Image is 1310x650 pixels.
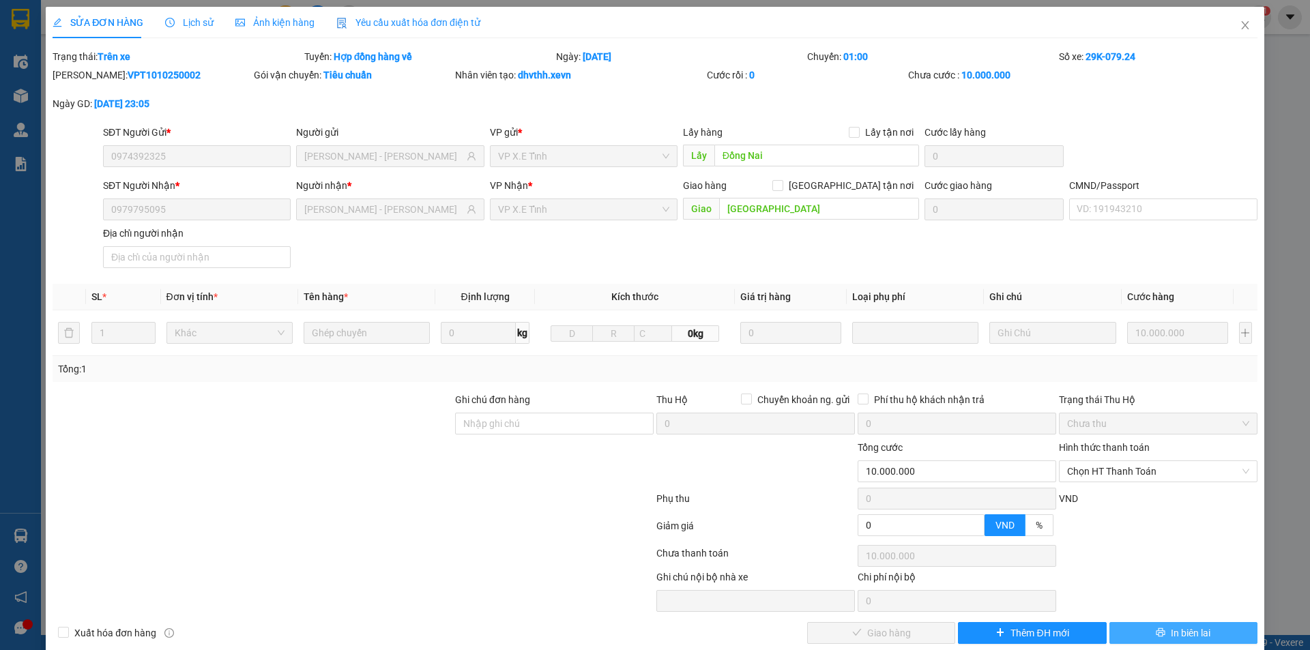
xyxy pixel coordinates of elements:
[235,17,315,28] span: Ảnh kiện hàng
[1109,622,1257,644] button: printerIn biên lai
[175,323,285,343] span: Khác
[961,70,1010,80] b: 10.000.000
[467,151,476,161] span: user
[336,17,480,28] span: Yêu cầu xuất hóa đơn điện tử
[925,127,986,138] label: Cước lấy hàng
[989,322,1116,344] input: Ghi Chú
[1171,625,1210,640] span: In biên lai
[98,51,130,62] b: Trên xe
[551,325,593,342] input: D
[655,546,856,570] div: Chưa thanh toán
[925,180,992,191] label: Cước giao hàng
[995,520,1015,531] span: VND
[847,284,984,310] th: Loại phụ phí
[672,325,718,342] span: 0kg
[869,392,990,407] span: Phí thu hộ khách nhận trả
[1127,291,1174,302] span: Cước hàng
[296,178,484,193] div: Người nhận
[467,205,476,214] span: user
[334,51,413,62] b: Hợp đồng hàng về
[254,68,452,83] div: Gói vận chuyển:
[925,145,1064,167] input: Cước lấy hàng
[518,70,571,80] b: dhvthh.xevn
[984,284,1121,310] th: Ghi chú
[304,202,463,217] input: Tên người nhận
[908,68,1107,83] div: Chưa cước :
[164,628,174,638] span: info-circle
[323,70,372,80] b: Tiêu chuẩn
[304,322,430,344] input: VD: Bàn, Ghế
[806,49,1058,64] div: Chuyến:
[1226,7,1264,45] button: Close
[656,570,855,590] div: Ghi chú nội bộ nhà xe
[304,149,463,164] input: Tên người gửi
[103,226,291,241] div: Địa chỉ người nhận
[1239,322,1252,344] button: plus
[1058,49,1259,64] div: Số xe:
[958,622,1106,644] button: plusThêm ĐH mới
[455,413,654,434] input: Ghi chú đơn hàng
[461,291,509,302] span: Định lượng
[58,361,506,376] div: Tổng: 1
[166,291,218,302] span: Đơn vị tính
[740,322,842,344] input: 0
[455,68,704,83] div: Nhân viên tạo:
[683,180,727,191] span: Giao hàng
[1240,20,1251,31] span: close
[165,18,175,27] span: clock-circle
[69,625,162,640] span: Xuất hóa đơn hàng
[103,246,291,268] input: Địa chỉ của người nhận
[925,198,1064,220] input: Cước giao hàng
[1059,493,1078,504] span: VND
[304,291,348,302] span: Tên hàng
[53,17,143,28] span: SỬA ĐƠN HÀNG
[91,291,102,302] span: SL
[656,394,688,405] span: Thu Hộ
[296,125,484,140] div: Người gửi
[707,68,905,83] div: Cước rồi :
[498,146,669,166] span: VP X.E Tỉnh
[1059,442,1150,453] label: Hình thức thanh toán
[58,322,80,344] button: delete
[303,49,555,64] div: Tuyến:
[498,199,669,220] span: VP X.E Tỉnh
[683,198,719,220] span: Giao
[336,18,347,29] img: icon
[1059,392,1257,407] div: Trạng thái Thu Hộ
[1067,461,1249,482] span: Chọn HT Thanh Toán
[53,18,62,27] span: edit
[655,491,856,515] div: Phụ thu
[858,570,1056,590] div: Chi phí nội bộ
[740,291,791,302] span: Giá trị hàng
[611,291,658,302] span: Kích thước
[752,392,855,407] span: Chuyển khoản ng. gửi
[583,51,611,62] b: [DATE]
[94,98,149,109] b: [DATE] 23:05
[516,322,529,344] span: kg
[103,125,291,140] div: SĐT Người Gửi
[858,442,903,453] span: Tổng cước
[53,68,251,83] div: [PERSON_NAME]:
[683,127,723,138] span: Lấy hàng
[714,145,919,166] input: Dọc đường
[719,198,919,220] input: Dọc đường
[655,518,856,542] div: Giảm giá
[1086,51,1135,62] b: 29K-079.24
[555,49,806,64] div: Ngày:
[783,178,919,193] span: [GEOGRAPHIC_DATA] tận nơi
[860,125,919,140] span: Lấy tận nơi
[51,49,303,64] div: Trạng thái:
[683,145,714,166] span: Lấy
[490,125,678,140] div: VP gửi
[1010,625,1068,640] span: Thêm ĐH mới
[634,325,672,342] input: C
[592,325,635,342] input: R
[1156,627,1165,638] span: printer
[490,180,528,191] span: VP Nhận
[455,394,530,405] label: Ghi chú đơn hàng
[807,622,955,644] button: checkGiao hàng
[53,96,251,111] div: Ngày GD:
[235,18,245,27] span: picture
[995,627,1005,638] span: plus
[749,70,755,80] b: 0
